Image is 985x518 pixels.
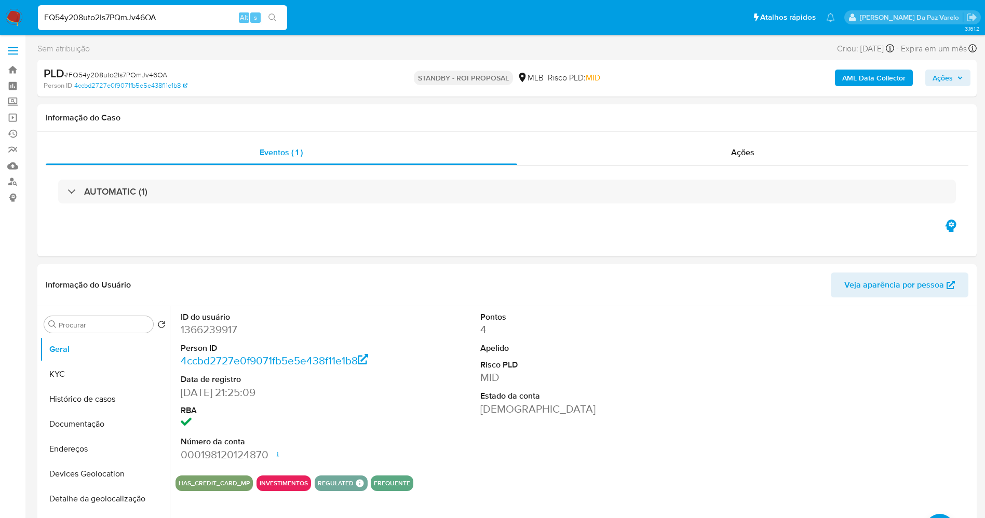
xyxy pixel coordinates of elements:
[157,320,166,332] button: Retornar ao pedido padrão
[40,437,170,461] button: Endereços
[44,65,64,81] b: PLD
[835,70,913,86] button: AML Data Collector
[59,320,149,330] input: Procurar
[84,186,147,197] h3: AUTOMATIC (1)
[181,405,370,416] dt: RBA
[181,311,370,323] dt: ID do usuário
[181,353,369,368] a: 4ccbd2727e0f9071fb5e5e438f11e1b8
[901,43,967,54] span: Expira em um mês
[181,374,370,385] dt: Data de registro
[831,272,968,297] button: Veja aparência por pessoa
[262,10,283,25] button: search-icon
[826,13,835,22] a: Notificações
[896,42,899,56] span: -
[586,72,600,84] span: MID
[731,146,754,158] span: Ações
[240,12,248,22] span: Alt
[40,486,170,511] button: Detalhe da geolocalização
[181,447,370,462] dd: 000198120124870
[966,12,977,23] a: Sair
[260,146,303,158] span: Eventos ( 1 )
[480,322,670,337] dd: 4
[480,402,670,416] dd: [DEMOGRAPHIC_DATA]
[933,70,953,86] span: Ações
[44,81,72,90] b: Person ID
[480,359,670,371] dt: Risco PLD
[254,12,257,22] span: s
[837,42,894,56] div: Criou: [DATE]
[74,81,187,90] a: 4ccbd2727e0f9071fb5e5e438f11e1b8
[40,412,170,437] button: Documentação
[181,322,370,337] dd: 1366239917
[40,337,170,362] button: Geral
[181,436,370,447] dt: Número da conta
[181,343,370,354] dt: Person ID
[64,70,167,80] span: # FQ54y208uto2Is7PQmJv46OA
[842,70,906,86] b: AML Data Collector
[37,43,90,54] span: Sem atribuição
[48,320,57,329] button: Procurar
[46,113,968,123] h1: Informação do Caso
[181,385,370,400] dd: [DATE] 21:25:09
[480,370,670,385] dd: MID
[40,362,170,387] button: KYC
[548,72,600,84] span: Risco PLD:
[480,311,670,323] dt: Pontos
[517,72,544,84] div: MLB
[480,390,670,402] dt: Estado da conta
[40,387,170,412] button: Histórico de casos
[38,11,287,24] input: Pesquise usuários ou casos...
[46,280,131,290] h1: Informação do Usuário
[860,12,963,22] p: patricia.varelo@mercadopago.com.br
[58,180,956,203] div: AUTOMATIC (1)
[480,343,670,354] dt: Apelido
[414,71,513,85] p: STANDBY - ROI PROPOSAL
[844,272,944,297] span: Veja aparência por pessoa
[40,461,170,486] button: Devices Geolocation
[760,12,816,23] span: Atalhos rápidos
[925,70,970,86] button: Ações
